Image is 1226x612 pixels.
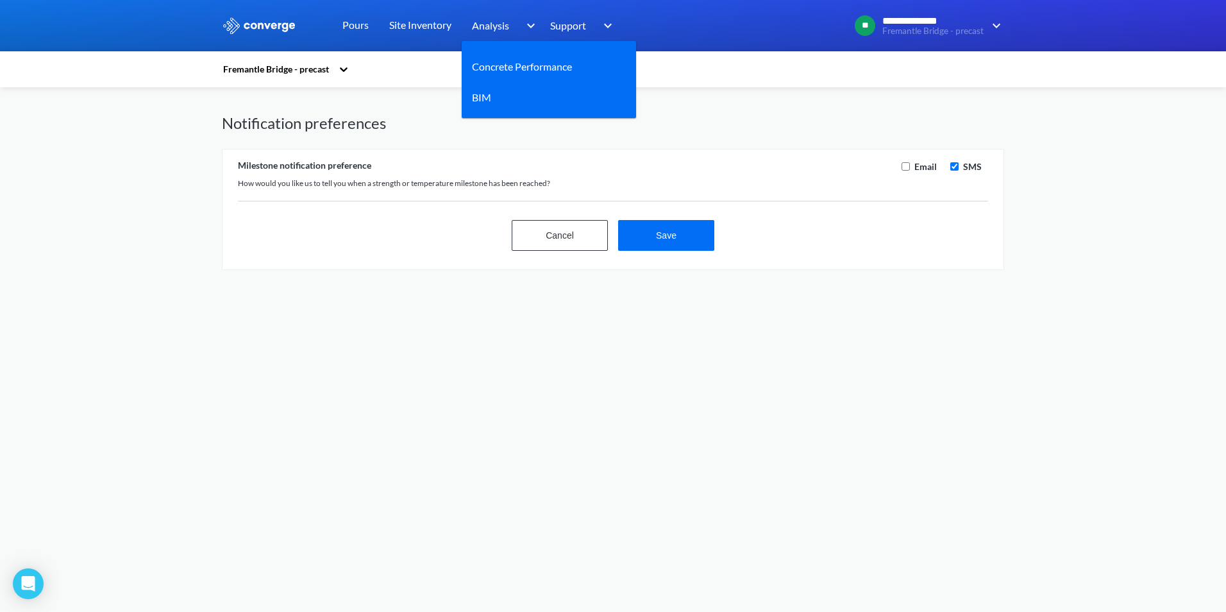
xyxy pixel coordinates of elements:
[472,58,572,74] a: Concrete Performance
[595,18,616,33] img: downArrow.svg
[518,18,539,33] img: downArrow.svg
[472,17,509,33] span: Analysis
[961,160,982,174] label: SMS
[222,17,296,34] img: logo_ewhite.svg
[238,176,894,191] div: How would you like us to tell you when a strength or temperature milestone has been reached?
[984,18,1004,33] img: downArrow.svg
[222,113,1004,133] h1: Notification preferences
[550,17,586,33] span: Support
[882,26,984,36] span: Fremantle Bridge - precast
[222,62,332,76] div: Fremantle Bridge - precast
[13,568,44,599] div: Open Intercom Messenger
[238,160,894,171] div: Milestone notification preference
[618,220,714,251] button: Save
[512,220,608,251] button: Cancel
[472,89,491,105] a: BIM
[912,160,937,174] label: Email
